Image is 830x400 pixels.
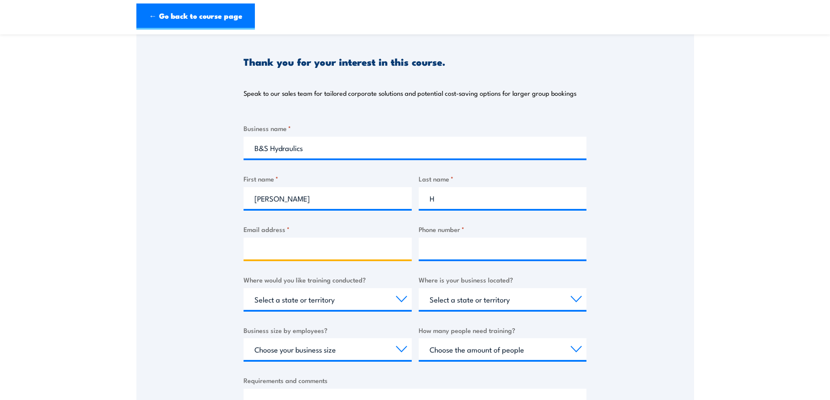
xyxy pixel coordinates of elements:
[419,174,587,184] label: Last name
[136,3,255,30] a: ← Go back to course page
[244,174,412,184] label: First name
[244,123,586,133] label: Business name
[244,275,412,285] label: Where would you like training conducted?
[244,89,576,97] p: Speak to our sales team for tailored corporate solutions and potential cost-saving options for la...
[244,57,445,67] h3: Thank you for your interest in this course.
[244,325,412,335] label: Business size by employees?
[244,375,586,385] label: Requirements and comments
[419,275,587,285] label: Where is your business located?
[419,224,587,234] label: Phone number
[244,224,412,234] label: Email address
[419,325,587,335] label: How many people need training?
